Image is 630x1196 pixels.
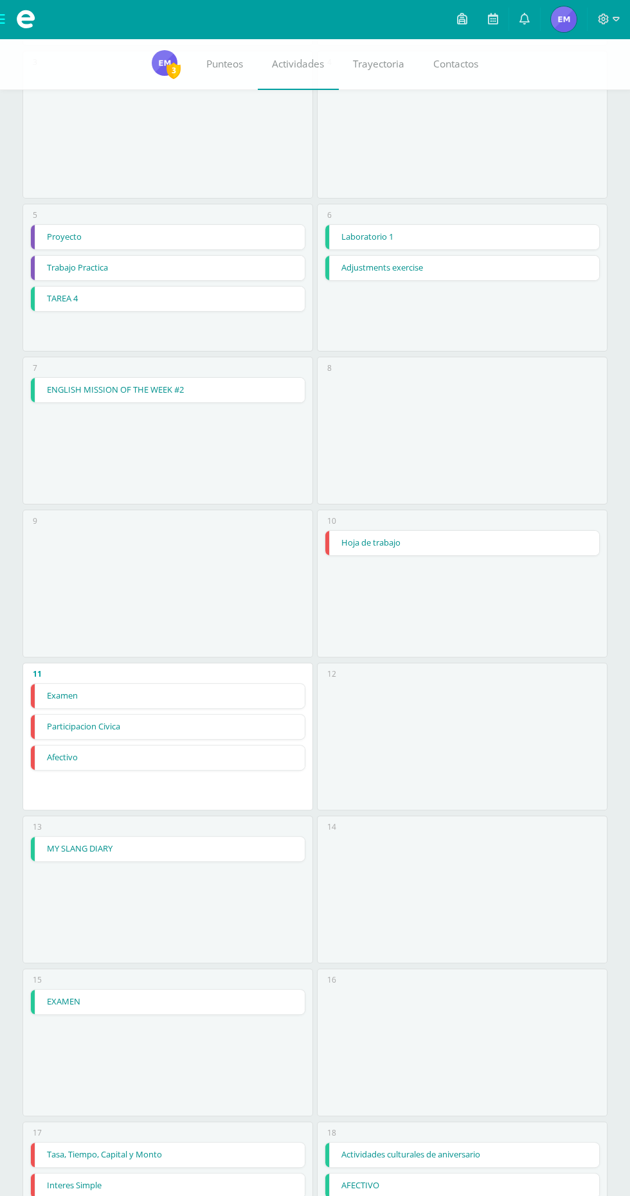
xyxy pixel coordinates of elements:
[30,224,305,250] div: Proyecto | Tarea
[31,745,304,770] a: Afectivo
[419,39,493,90] a: Contactos
[31,715,304,739] a: Participacion Civica
[31,225,304,249] a: Proyecto
[325,531,598,555] a: Hoja de trabajo
[325,225,598,249] a: Laboratorio 1
[325,1142,599,1168] div: Actividades culturales de aniversario | Tarea
[30,286,305,312] div: TAREA 4 | Tarea
[325,256,598,280] a: Adjustments exercise
[30,714,305,740] div: Participacion Civica | Tarea
[33,1127,42,1138] div: 17
[30,683,305,709] div: Examen | Tarea
[31,287,304,311] a: TAREA 4
[325,1143,598,1167] a: Actividades culturales de aniversario
[31,990,304,1014] a: EXAMEN
[33,210,37,220] div: 5
[31,256,304,280] a: Trabajo Practica
[551,6,577,32] img: 9ca8b07eed1c8b66a3dd7b5d2f85188a.png
[30,745,305,771] div: Afectivo | Tarea
[258,39,339,90] a: Actividades
[30,989,305,1015] div: EXAMEN | Tarea
[353,57,404,71] span: Trayectoria
[206,57,243,71] span: Punteos
[327,210,332,220] div: 6
[33,668,42,679] div: 11
[327,1127,336,1138] div: 18
[31,684,304,708] a: Examen
[325,255,599,281] div: Adjustments exercise | Tarea
[33,974,42,985] div: 15
[30,1142,305,1168] div: Tasa, Tiempo, Capital y Monto | Tarea
[327,515,336,526] div: 10
[152,50,177,76] img: 9ca8b07eed1c8b66a3dd7b5d2f85188a.png
[30,255,305,281] div: Trabajo Practica | Tarea
[31,1143,304,1167] a: Tasa, Tiempo, Capital y Monto
[327,821,336,832] div: 14
[339,39,419,90] a: Trayectoria
[433,57,478,71] span: Contactos
[166,62,181,78] span: 3
[31,378,304,402] a: ENGLISH MISSION OF THE WEEK #2
[325,530,599,556] div: Hoja de trabajo | Tarea
[192,39,258,90] a: Punteos
[31,837,304,861] a: MY SLANG DIARY
[33,821,42,832] div: 13
[327,974,336,985] div: 16
[33,362,37,373] div: 7
[272,57,324,71] span: Actividades
[30,836,305,862] div: MY SLANG DIARY | Tarea
[327,668,336,679] div: 12
[325,224,599,250] div: Laboratorio 1 | Tarea
[327,362,332,373] div: 8
[33,515,37,526] div: 9
[30,377,305,403] div: ENGLISH MISSION OF THE WEEK #2 | Tarea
